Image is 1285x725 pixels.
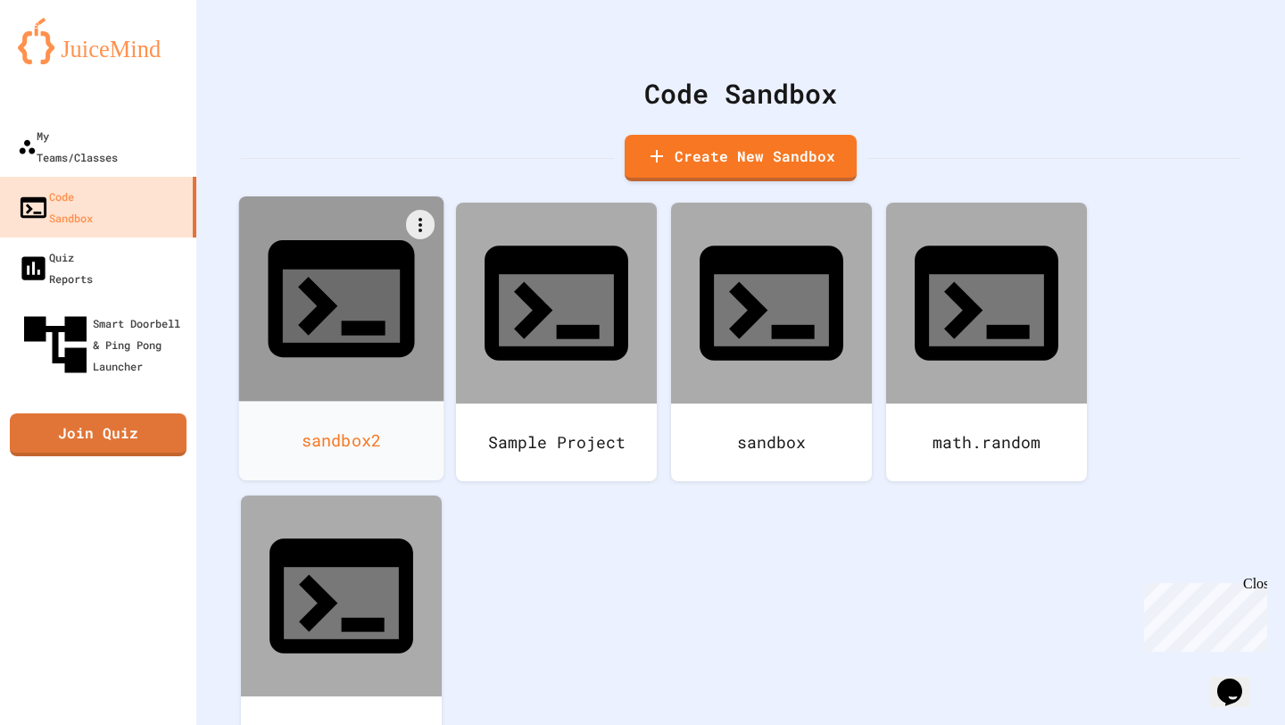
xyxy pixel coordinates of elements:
a: math.random [886,203,1087,481]
div: My Teams/Classes [18,125,118,168]
div: sandbox [671,404,872,481]
a: sandbox [671,203,872,481]
div: math.random [886,404,1087,481]
a: Sample Project [456,203,657,481]
img: logo-orange.svg [18,18,178,64]
div: Code Sandbox [241,73,1240,113]
div: sandbox2 [239,401,444,480]
iframe: chat widget [1210,654,1267,707]
a: Join Quiz [10,413,187,456]
div: Code Sandbox [18,186,93,229]
a: sandbox2 [239,196,444,480]
iframe: chat widget [1137,576,1267,652]
div: Sample Project [456,404,657,481]
div: Quiz Reports [18,246,93,289]
div: Chat with us now!Close [7,7,123,113]
a: Create New Sandbox [625,135,857,181]
div: Smart Doorbell & Ping Pong Launcher [18,307,189,382]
